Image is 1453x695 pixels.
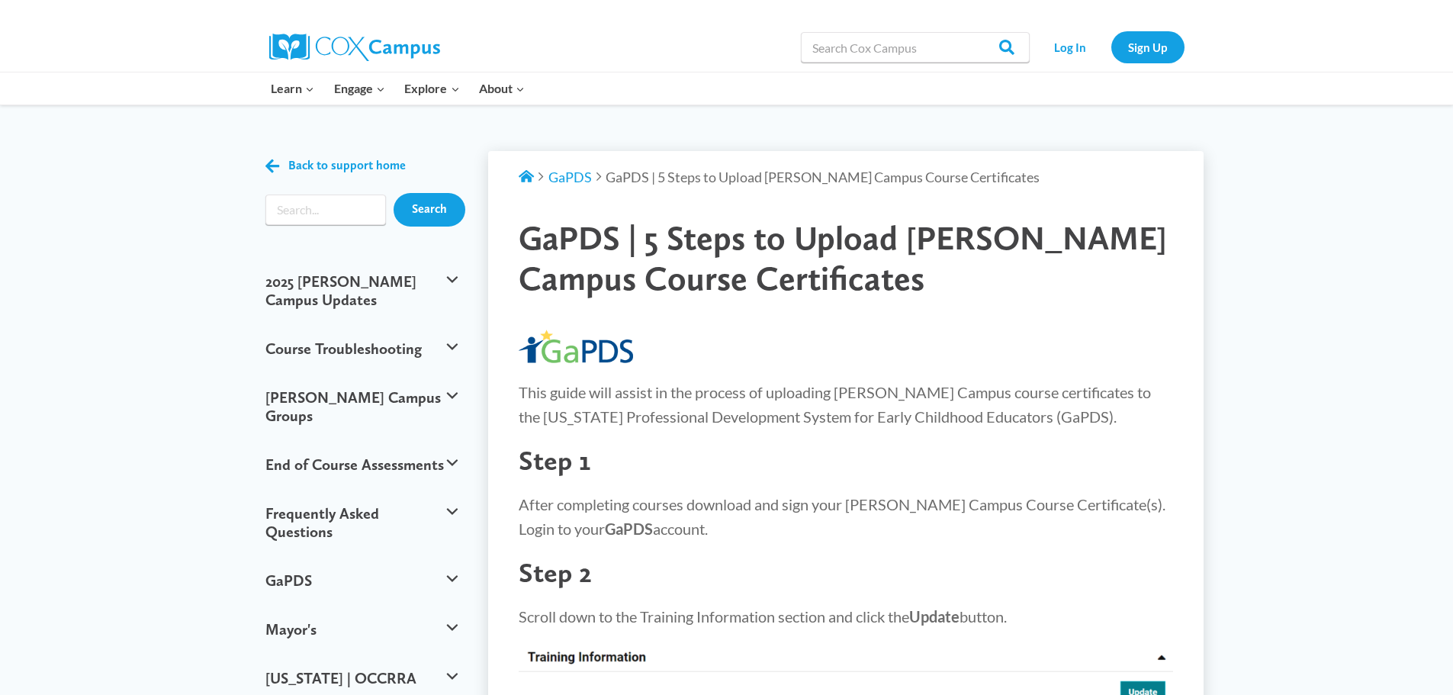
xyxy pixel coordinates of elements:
[334,79,385,98] span: Engage
[258,605,466,654] button: Mayor's
[519,556,1173,589] h2: Step 2
[519,604,1173,629] p: Scroll down to the Training Information section and click the button.
[519,217,1167,298] span: GaPDS | 5 Steps to Upload [PERSON_NAME] Campus Course Certificates
[265,195,387,225] form: Search form
[605,520,653,538] strong: GaPDS
[258,257,466,324] button: 2025 [PERSON_NAME] Campus Updates
[394,193,465,227] input: Search
[258,440,466,489] button: End of Course Assessments
[258,373,466,440] button: [PERSON_NAME] Campus Groups
[271,79,314,98] span: Learn
[258,556,466,605] button: GaPDS
[269,34,440,61] img: Cox Campus
[801,32,1030,63] input: Search Cox Campus
[262,72,535,105] nav: Primary Navigation
[479,79,525,98] span: About
[265,155,406,177] a: Back to support home
[548,169,592,185] a: GaPDS
[606,169,1040,185] span: GaPDS | 5 Steps to Upload [PERSON_NAME] Campus Course Certificates
[258,324,466,373] button: Course Troubleshooting
[1037,31,1185,63] nav: Secondary Navigation
[519,169,534,185] a: Support Home
[288,159,406,173] span: Back to support home
[519,380,1173,429] p: This guide will assist in the process of uploading [PERSON_NAME] Campus course certificates to th...
[519,444,1173,477] h2: Step 1
[258,489,466,556] button: Frequently Asked Questions
[265,195,387,225] input: Search input
[1111,31,1185,63] a: Sign Up
[519,492,1173,541] p: After completing courses download and sign your [PERSON_NAME] Campus Course Certificate(s). Login...
[404,79,459,98] span: Explore
[1037,31,1104,63] a: Log In
[909,607,960,626] strong: Update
